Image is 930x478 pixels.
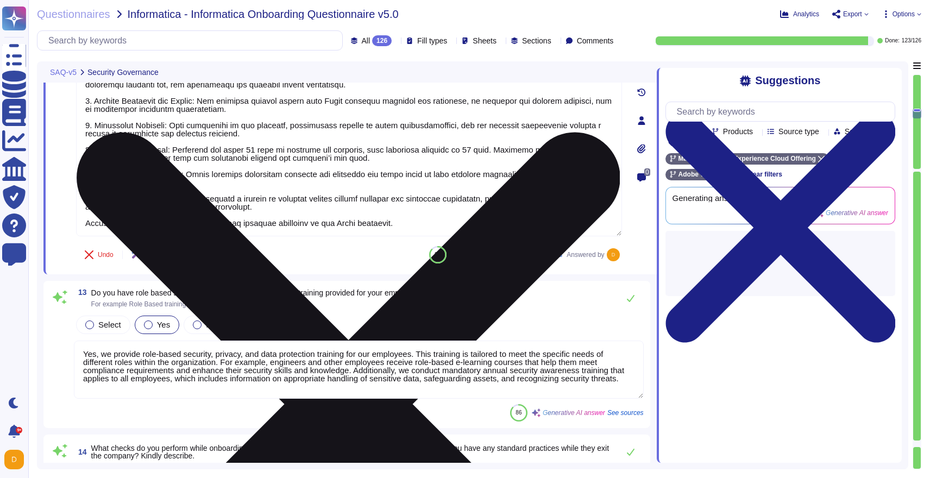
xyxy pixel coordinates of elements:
span: 123 / 126 [902,38,921,43]
input: Search by keywords [43,31,342,50]
span: Informatica - Informatica Onboarding Questionnaire v5.0 [128,9,399,20]
button: Analytics [780,10,819,18]
span: Questionnaires [37,9,110,20]
span: Security Governance [87,68,159,76]
div: 126 [372,35,392,46]
span: See sources [607,410,644,416]
span: Options [893,11,915,17]
button: user [2,448,32,471]
span: 86 [516,410,521,416]
img: user [607,248,620,261]
span: Sections [522,37,551,45]
span: SAQ-v5 [50,68,77,76]
img: user [4,450,24,469]
span: Done: [885,38,900,43]
span: 0 [644,168,650,176]
textarea: Yes, we provide role-based security, privacy, and data protection training for our employees. Thi... [74,341,644,399]
span: Fill types [417,37,447,45]
span: Export [843,11,862,17]
span: Analytics [793,11,819,17]
span: Comments [577,37,614,45]
span: 13 [74,288,87,296]
input: Search by keywords [671,102,895,121]
span: 14 [74,448,87,456]
span: All [362,37,370,45]
div: 9+ [16,427,22,433]
span: Sheets [473,37,497,45]
span: 86 [435,251,441,257]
